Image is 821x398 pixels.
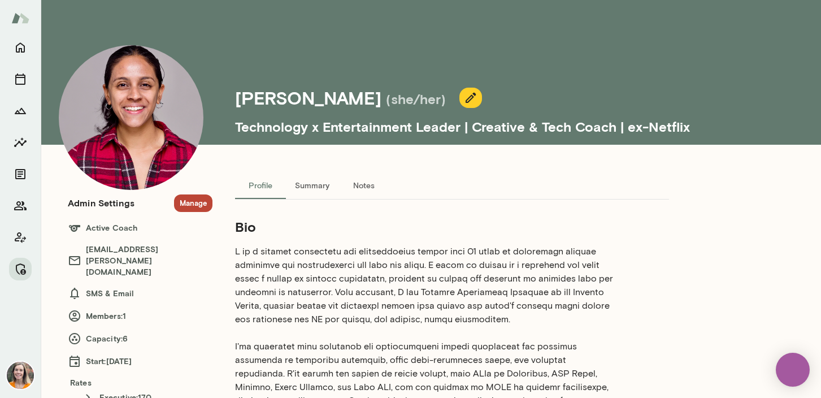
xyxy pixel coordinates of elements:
[68,377,212,388] h6: Rates
[9,36,32,59] button: Home
[235,87,381,109] h4: [PERSON_NAME]
[68,221,212,235] h6: Active Coach
[68,196,134,210] h6: Admin Settings
[68,354,212,368] h6: Start: [DATE]
[286,172,338,199] button: Summary
[68,332,212,345] h6: Capacity: 6
[235,172,286,199] button: Profile
[9,194,32,217] button: Members
[9,131,32,154] button: Insights
[235,218,615,236] h5: Bio
[174,194,212,212] button: Manage
[68,244,212,278] h6: [EMAIL_ADDRESS][PERSON_NAME][DOMAIN_NAME]
[9,258,32,280] button: Manage
[11,7,29,29] img: Mento
[68,309,212,323] h6: Members: 1
[9,226,32,249] button: Client app
[9,163,32,185] button: Documents
[386,90,446,108] h5: (she/her)
[9,68,32,90] button: Sessions
[235,109,723,136] h5: Technology x Entertainment Leader | Creative & Tech Coach | ex-Netflix
[9,99,32,122] button: Growth Plan
[68,287,212,300] h6: SMS & Email
[59,45,203,190] img: Siddhi Sundar
[338,172,389,199] button: Notes
[7,362,34,389] img: Carrie Kelly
